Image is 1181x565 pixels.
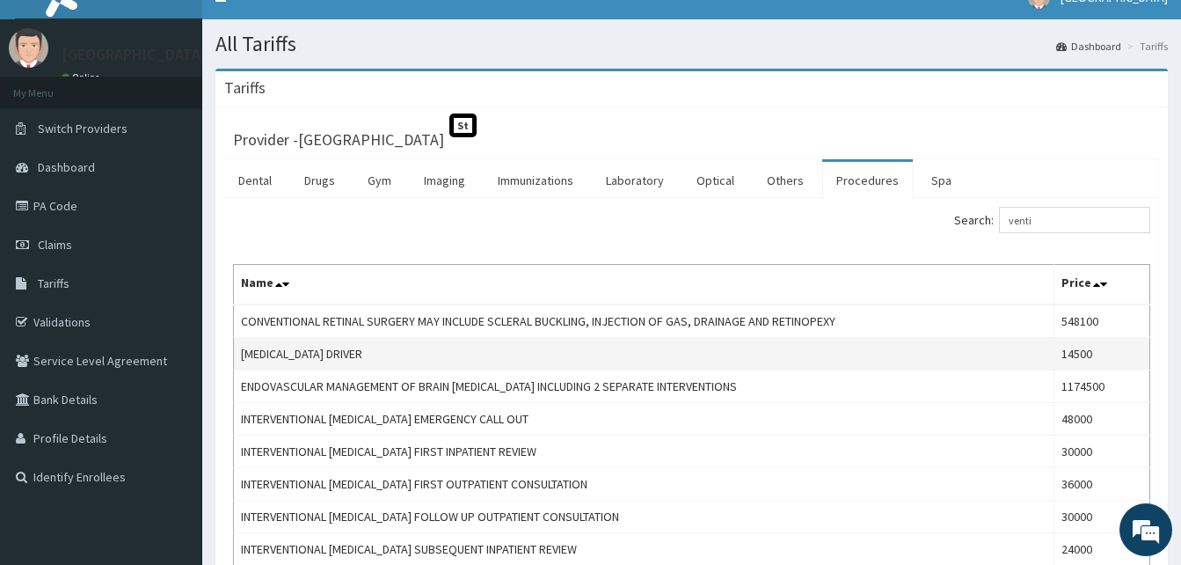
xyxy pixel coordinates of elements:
[1053,371,1149,403] td: 1174500
[9,28,48,68] img: User Image
[999,207,1150,233] input: Search:
[917,162,966,199] a: Spa
[234,436,1054,468] td: INTERVENTIONAL [MEDICAL_DATA] FIRST INPATIENT REVIEW
[234,468,1054,501] td: INTERVENTIONAL [MEDICAL_DATA] FIRST OUTPATIENT CONSULTATION
[1056,39,1121,54] a: Dashboard
[38,275,69,291] span: Tariffs
[224,80,266,96] h3: Tariffs
[62,47,207,62] p: [GEOGRAPHIC_DATA]
[449,114,477,137] span: St
[234,338,1054,371] td: [MEDICAL_DATA] DRIVER
[234,403,1054,436] td: INTERVENTIONAL [MEDICAL_DATA] EMERGENCY CALL OUT
[102,170,243,348] span: We're online!
[234,305,1054,338] td: CONVENTIONAL RETINAL SURGERY MAY INCLUDE SCLERAL BUCKLING, INJECTION OF GAS, DRAINAGE AND RETINOPEXY
[290,162,349,199] a: Drugs
[1053,501,1149,533] td: 30000
[484,162,587,199] a: Immunizations
[1053,436,1149,468] td: 30000
[62,71,104,84] a: Online
[954,207,1150,233] label: Search:
[1053,305,1149,338] td: 548100
[234,265,1054,305] th: Name
[234,501,1054,533] td: INTERVENTIONAL [MEDICAL_DATA] FOLLOW UP OUTPATIENT CONSULTATION
[1053,338,1149,371] td: 14500
[1053,468,1149,501] td: 36000
[753,162,818,199] a: Others
[233,132,444,148] h3: Provider - [GEOGRAPHIC_DATA]
[1123,39,1168,54] li: Tariffs
[592,162,678,199] a: Laboratory
[33,88,71,132] img: d_794563401_company_1708531726252_794563401
[224,162,286,199] a: Dental
[288,9,331,51] div: Minimize live chat window
[1053,403,1149,436] td: 48000
[410,162,479,199] a: Imaging
[354,162,405,199] a: Gym
[38,159,95,175] span: Dashboard
[38,237,72,253] span: Claims
[38,121,128,136] span: Switch Providers
[1053,265,1149,305] th: Price
[215,33,1168,55] h1: All Tariffs
[234,371,1054,403] td: ENDOVASCULAR MANAGEMENT OF BRAIN [MEDICAL_DATA] INCLUDING 2 SEPARATE INTERVENTIONS
[822,162,913,199] a: Procedures
[682,162,748,199] a: Optical
[91,99,295,121] div: Chat with us now
[9,378,335,439] textarea: Type your message and hit 'Enter'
